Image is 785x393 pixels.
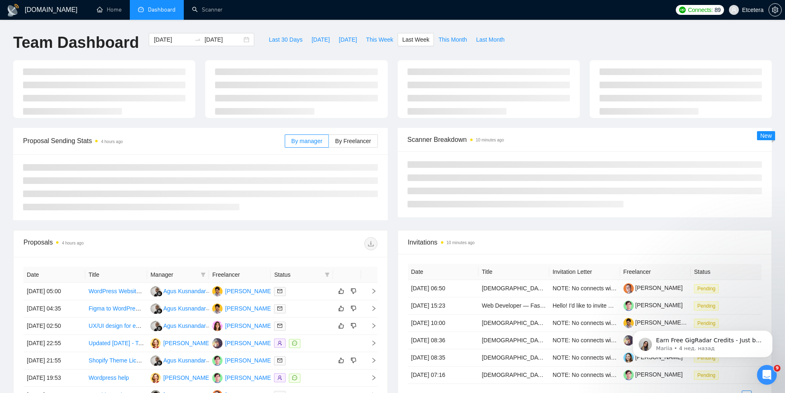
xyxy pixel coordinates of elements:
a: Updated [DATE] - Talented Figma Designer for Dog Health Site - Full Design from Wireframe (No Code) [89,340,353,346]
div: [PERSON_NAME] [163,339,211,348]
a: Figma to WordPress – Design-Driven, Pixel-Perfect & Performance-Focused Build [89,305,298,312]
div: Agus Kusnandar [163,356,206,365]
span: like [338,322,344,329]
div: [PERSON_NAME] [225,321,272,330]
div: [PERSON_NAME] [225,356,272,365]
button: [DATE] [307,33,334,46]
img: upwork-logo.png [679,7,686,13]
img: AK [150,355,161,366]
button: dislike [349,304,359,313]
span: This Month [438,35,467,44]
td: UX/UI design for established health and wellness website [85,318,147,335]
a: [DEMOGRAPHIC_DATA] Speakers of Tamil – Talent Bench for Future Managed Services Recording Projects [482,354,759,361]
input: Start date [154,35,191,44]
a: [PERSON_NAME] [623,285,683,291]
img: c1uQAp2P99HDXYUFkeHKoeFwhe7Elps9CCLFLliUPMTetWuUr07oTfKPrUlrsnlI0k [623,283,634,294]
button: like [336,286,346,296]
span: mail [277,289,282,294]
td: Native Speakers of Tamil – Talent Bench for Future Managed Services Recording Projects [478,349,549,367]
button: Last Month [471,33,509,46]
span: Status [274,270,321,279]
div: Agus Kusnandar [163,287,206,296]
th: Title [85,267,147,283]
span: right [364,288,377,294]
div: Agus Kusnandar [163,321,206,330]
button: Last 30 Days [264,33,307,46]
img: DB [212,286,223,297]
div: [PERSON_NAME] [225,339,272,348]
span: Scanner Breakdown [408,134,762,145]
img: gigradar-bm.png [157,325,162,331]
span: dislike [351,357,356,364]
span: right [364,358,377,363]
th: Status [691,264,762,280]
td: [DATE] 02:50 [23,318,85,335]
span: user-add [277,375,282,380]
iframe: Intercom live chat [757,365,777,385]
img: c1WxvaZJbEkjYskB_NLkd46d563zNhCYqpob2QYOt_ABmdev5F_TzxK5jj4umUDMAG [623,370,634,380]
a: DM[PERSON_NAME] [212,374,272,381]
a: [PERSON_NAME] [623,302,683,308]
span: setting [769,7,781,13]
img: AK [150,286,161,297]
span: like [338,288,344,294]
a: [DEMOGRAPHIC_DATA] Speakers of Tamil – Talent Bench for Future Managed Services Recording Projects [482,285,759,292]
td: [DATE] 08:35 [408,349,479,367]
th: Date [408,264,479,280]
span: mail [277,323,282,328]
th: Freelancer [209,267,271,283]
span: By manager [291,138,322,144]
button: like [336,304,346,313]
button: setting [769,3,782,16]
td: Wordpress help [85,369,147,387]
th: Title [478,264,549,280]
span: filter [199,268,207,281]
td: [DATE] 05:00 [23,283,85,300]
span: Invitations [408,237,762,247]
td: [DATE] 08:36 [408,332,479,349]
div: Proposals [23,237,200,250]
span: Pending [694,371,719,380]
th: Freelancer [620,264,691,280]
span: Manager [150,270,197,279]
a: setting [769,7,782,13]
span: message [292,341,297,346]
span: Connects: [688,5,713,14]
th: Invitation Letter [549,264,620,280]
a: AKAgus Kusnandar [150,305,206,311]
span: dislike [351,288,356,294]
td: Native Speakers of Tamil – Talent Bench for Future Managed Services Recording Projects [478,332,549,349]
span: dashboard [138,7,144,12]
a: AKAgus Kusnandar [150,357,206,363]
time: 10 minutes ago [447,240,475,245]
a: DM[PERSON_NAME] [212,357,272,363]
time: 4 hours ago [101,139,123,144]
a: Pending [694,285,722,292]
button: dislike [349,286,359,296]
img: logo [7,4,20,17]
span: Dashboard [148,6,176,13]
td: Native Speakers of Tamil – Talent Bench for Future Managed Services Recording Projects [478,315,549,332]
div: [PERSON_NAME] Bronfain [225,287,295,296]
td: [DATE] 21:55 [23,352,85,369]
img: DM [212,373,223,383]
span: [DATE] [312,35,330,44]
a: Pending [694,302,722,309]
a: AKAgus Kusnandar [150,287,206,294]
a: homeHome [97,6,122,13]
span: By Freelancer [335,138,371,144]
td: [DATE] 10:00 [408,315,479,332]
td: Updated Sept 18 - Talented Figma Designer for Dog Health Site - Full Design from Wireframe (No Code) [85,335,147,352]
td: WordPress Website Migration to New Hosting [85,283,147,300]
span: filter [323,268,331,281]
span: mail [277,358,282,363]
button: Last Week [398,33,434,46]
span: filter [201,272,206,277]
a: PS[PERSON_NAME] [212,339,272,346]
span: like [338,357,344,364]
span: dislike [351,305,356,312]
a: Web Developer — Fast & Replicable E-commerce Site Cloning (Shopify) — Long-Term Project [482,302,723,309]
span: Pending [694,284,719,293]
